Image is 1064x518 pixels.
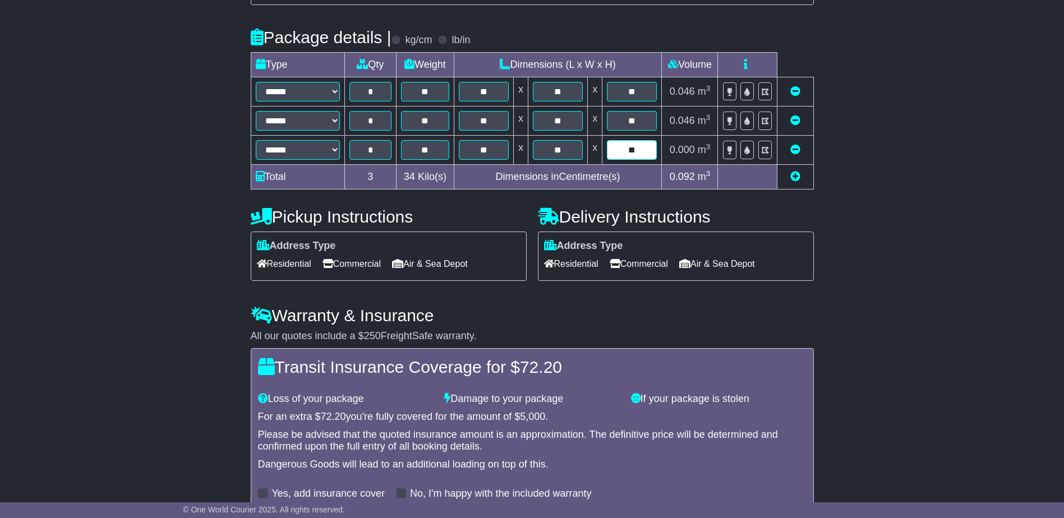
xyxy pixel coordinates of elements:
div: All our quotes include a $ FreightSafe warranty. [251,330,814,343]
sup: 3 [706,113,711,122]
td: Dimensions in Centimetre(s) [454,165,662,189]
div: If your package is stolen [625,393,812,405]
h4: Package details | [251,28,391,47]
td: Total [251,165,344,189]
td: x [513,77,528,107]
span: Air & Sea Depot [392,255,468,272]
span: Air & Sea Depot [679,255,755,272]
span: 0.092 [670,171,695,182]
td: 3 [344,165,397,189]
td: x [513,107,528,136]
label: No, I'm happy with the included warranty [410,488,592,500]
span: © One World Courier 2025. All rights reserved. [183,505,345,514]
div: For an extra $ you're fully covered for the amount of $ . [258,411,807,423]
span: 34 [404,171,415,182]
td: Qty [344,53,397,77]
span: 0.046 [670,115,695,126]
span: Residential [257,255,311,272]
a: Add new item [790,171,800,182]
h4: Transit Insurance Coverage for $ [258,358,807,376]
span: m [698,115,711,126]
div: Dangerous Goods will lead to an additional loading on top of this. [258,459,807,471]
label: lb/in [452,34,470,47]
span: Commercial [323,255,381,272]
h4: Warranty & Insurance [251,306,814,325]
td: Dimensions (L x W x H) [454,53,662,77]
span: 72.20 [520,358,562,376]
label: kg/cm [405,34,432,47]
a: Remove this item [790,86,800,97]
td: Type [251,53,344,77]
td: x [588,107,602,136]
sup: 3 [706,142,711,151]
span: m [698,171,711,182]
span: 0.000 [670,144,695,155]
span: m [698,86,711,97]
div: Please be advised that the quoted insurance amount is an approximation. The definitive price will... [258,429,807,453]
td: x [588,136,602,165]
sup: 3 [706,84,711,92]
td: x [513,136,528,165]
span: 72.20 [321,411,346,422]
h4: Delivery Instructions [538,207,814,226]
label: Yes, add insurance cover [272,488,385,500]
label: Address Type [544,240,623,252]
td: Kilo(s) [397,165,454,189]
span: 5,000 [520,411,545,422]
sup: 3 [706,169,711,178]
span: 0.046 [670,86,695,97]
span: Commercial [610,255,668,272]
td: Volume [662,53,718,77]
span: 250 [364,330,381,341]
div: Loss of your package [252,393,439,405]
label: Address Type [257,240,336,252]
span: Residential [544,255,598,272]
a: Remove this item [790,115,800,126]
h4: Pickup Instructions [251,207,527,226]
td: Weight [397,53,454,77]
span: m [698,144,711,155]
div: Damage to your package [439,393,625,405]
td: x [588,77,602,107]
a: Remove this item [790,144,800,155]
